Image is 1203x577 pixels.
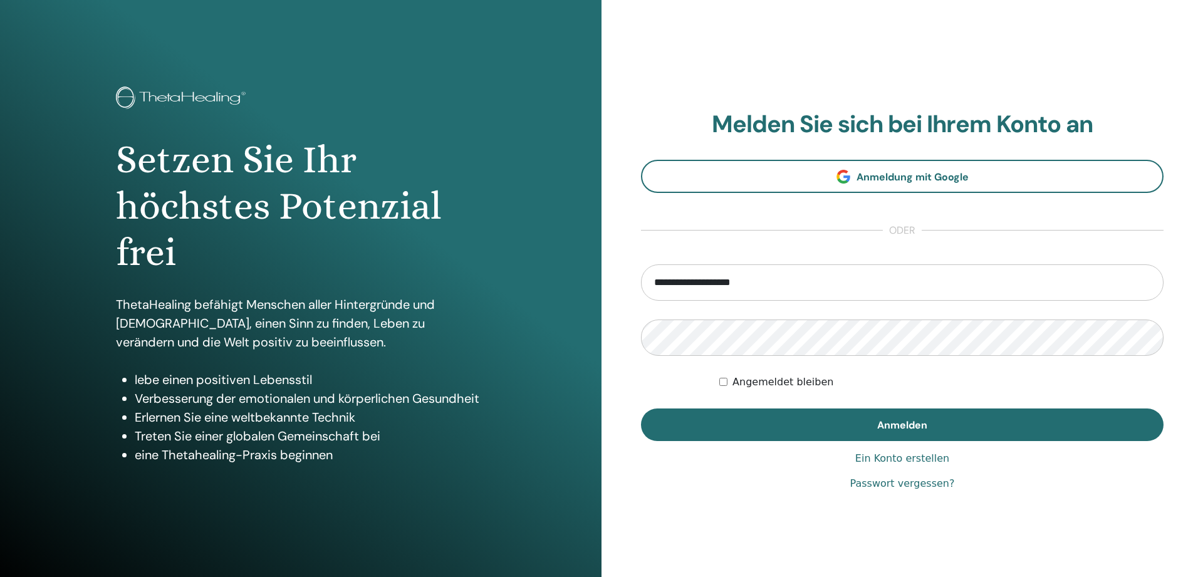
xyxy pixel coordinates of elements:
li: eine Thetahealing-Praxis beginnen [135,445,486,464]
a: Passwort vergessen? [850,476,955,491]
span: oder [883,223,922,238]
span: Anmeldung mit Google [857,170,969,184]
span: Anmelden [877,418,927,432]
p: ThetaHealing befähigt Menschen aller Hintergründe und [DEMOGRAPHIC_DATA], einen Sinn zu finden, L... [116,295,486,351]
li: Treten Sie einer globalen Gemeinschaft bei [135,427,486,445]
label: Angemeldet bleiben [732,375,833,390]
button: Anmelden [641,408,1164,441]
li: Verbesserung der emotionalen und körperlichen Gesundheit [135,389,486,408]
li: lebe einen positiven Lebensstil [135,370,486,389]
h2: Melden Sie sich bei Ihrem Konto an [641,110,1164,139]
a: Anmeldung mit Google [641,160,1164,193]
div: Keep me authenticated indefinitely or until I manually logout [719,375,1164,390]
h1: Setzen Sie Ihr höchstes Potenzial frei [116,137,486,276]
li: Erlernen Sie eine weltbekannte Technik [135,408,486,427]
a: Ein Konto erstellen [855,451,949,466]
